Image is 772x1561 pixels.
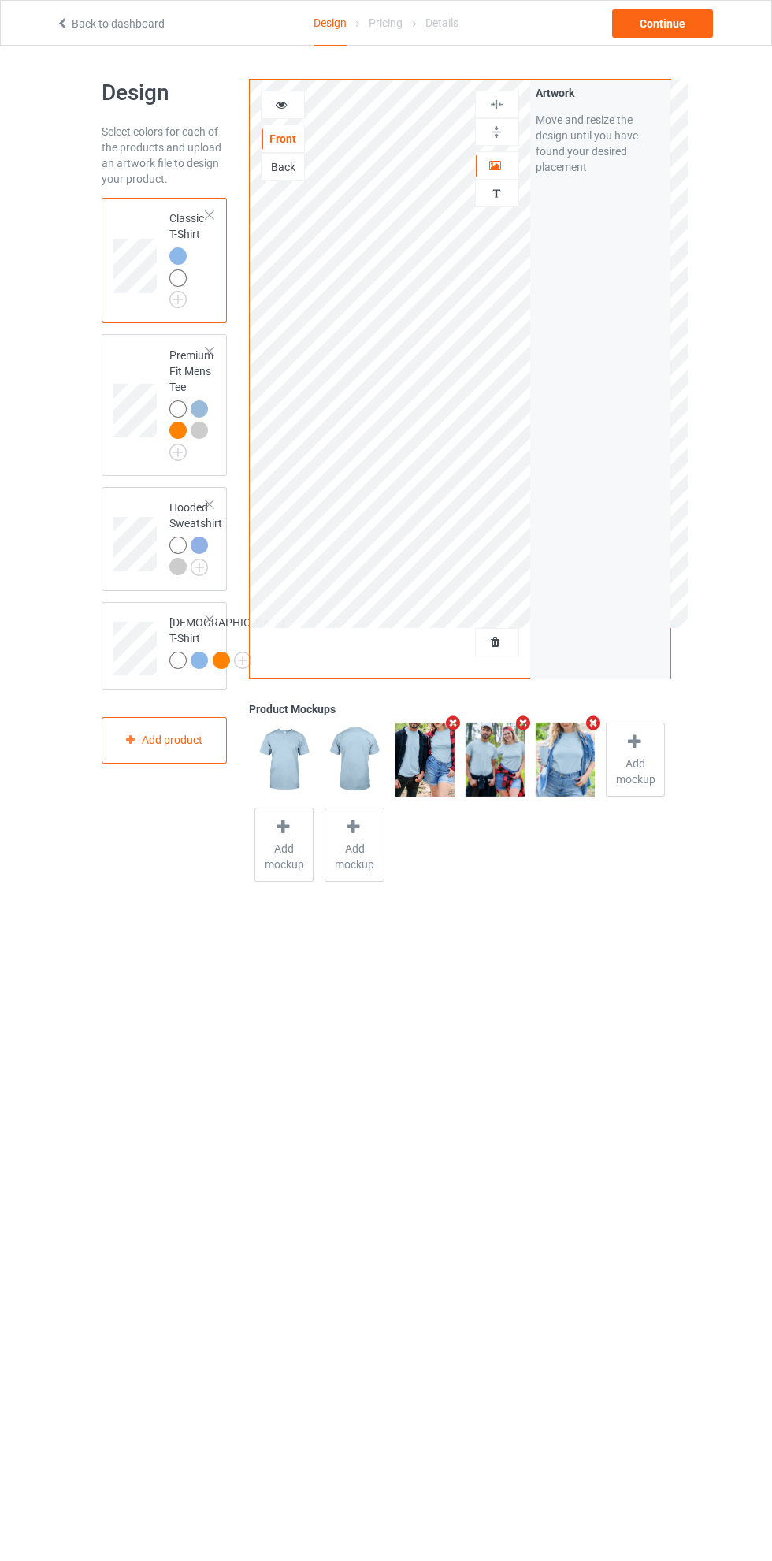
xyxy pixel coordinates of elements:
div: Select colors for each of the products and upload an artwork file to design your product. [102,124,228,187]
div: Pricing [369,1,403,45]
div: Front [262,131,304,147]
div: Add product [102,717,228,764]
i: Remove mockup [584,715,603,731]
span: Add mockup [255,841,313,872]
div: Classic T-Shirt [169,210,207,303]
i: Remove mockup [444,715,463,731]
img: regular.jpg [325,723,384,797]
img: regular.jpg [466,723,525,797]
h1: Design [102,79,228,107]
img: svg+xml;base64,PD94bWwgdmVyc2lvbj0iMS4wIiBlbmNvZGluZz0iVVRGLTgiPz4KPHN2ZyB3aWR0aD0iMjJweCIgaGVpZ2... [191,559,208,576]
img: svg+xml;base64,PD94bWwgdmVyc2lvbj0iMS4wIiBlbmNvZGluZz0iVVRGLTgiPz4KPHN2ZyB3aWR0aD0iMjJweCIgaGVpZ2... [169,291,187,308]
img: regular.jpg [536,723,595,797]
img: svg+xml;base64,PD94bWwgdmVyc2lvbj0iMS4wIiBlbmNvZGluZz0iVVRGLTgiPz4KPHN2ZyB3aWR0aD0iMjJweCIgaGVpZ2... [234,652,251,669]
img: svg%3E%0A [489,97,504,112]
div: Details [425,1,458,45]
div: Hooded Sweatshirt [102,487,228,591]
img: svg%3E%0A [489,186,504,201]
div: [DEMOGRAPHIC_DATA] T-Shirt [102,602,228,690]
div: Product Mockups [249,701,670,717]
img: regular.jpg [395,723,455,797]
div: Artwork [536,85,665,101]
a: Back to dashboard [56,17,165,30]
img: regular.jpg [254,723,314,797]
div: Hooded Sweatshirt [169,500,222,574]
img: svg+xml;base64,PD94bWwgdmVyc2lvbj0iMS4wIiBlbmNvZGluZz0iVVRGLTgiPz4KPHN2ZyB3aWR0aD0iMjJweCIgaGVpZ2... [169,444,187,461]
div: Add mockup [606,723,665,797]
div: Continue [612,9,713,38]
div: Add mockup [254,808,314,882]
i: Remove mockup [514,715,533,731]
div: [DEMOGRAPHIC_DATA] T-Shirt [169,615,284,668]
div: Premium Fit Mens Tee [102,334,228,475]
div: Back [262,159,304,175]
span: Add mockup [325,841,383,872]
span: Add mockup [607,756,664,787]
div: Classic T-Shirt [102,198,228,323]
div: Design [314,1,347,46]
div: Move and resize the design until you have found your desired placement [536,112,665,175]
div: Add mockup [325,808,384,882]
div: Premium Fit Mens Tee [169,348,213,455]
img: svg%3E%0A [489,125,504,139]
